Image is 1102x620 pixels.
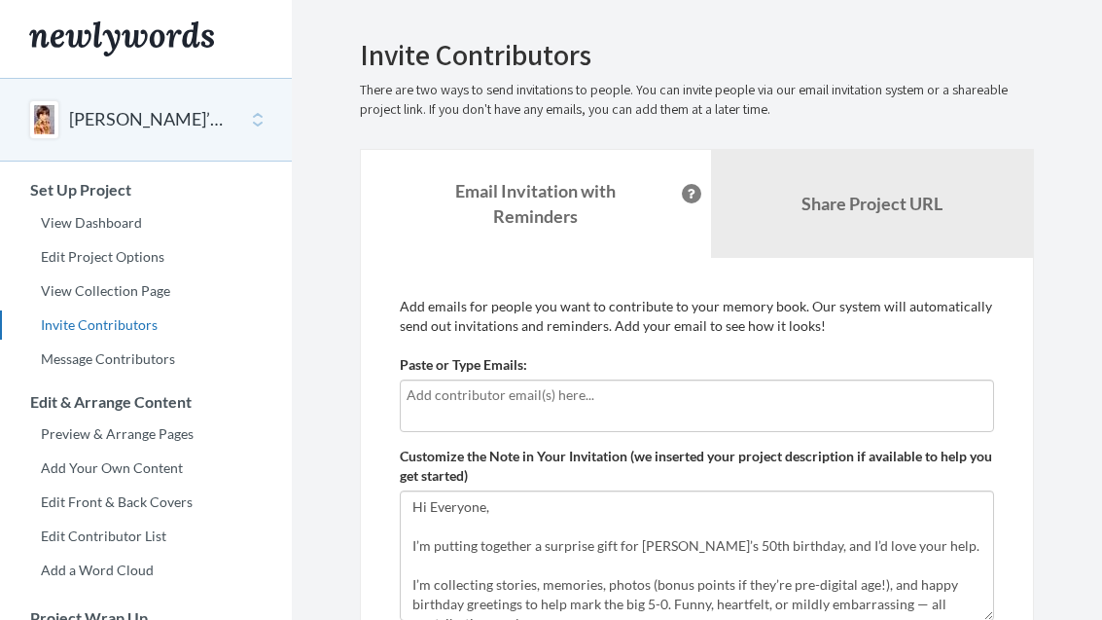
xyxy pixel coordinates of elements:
p: Add emails for people you want to contribute to your memory book. Our system will automatically s... [400,297,994,336]
h3: Edit & Arrange Content [1,393,292,411]
button: [PERSON_NAME]’s 50th Birthday Surprise 🤫 [69,107,227,132]
b: Share Project URL [801,193,942,214]
input: Add contributor email(s) here... [407,384,987,406]
h2: Invite Contributors [360,39,1034,71]
img: Newlywords logo [29,21,214,56]
strong: Email Invitation with Reminders [455,180,616,227]
h3: Set Up Project [1,181,292,199]
label: Paste or Type Emails: [400,355,527,375]
label: Customize the Note in Your Invitation (we inserted your project description if available to help ... [400,447,994,486]
p: There are two ways to send invitations to people. You can invite people via our email invitation ... [360,81,1034,120]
